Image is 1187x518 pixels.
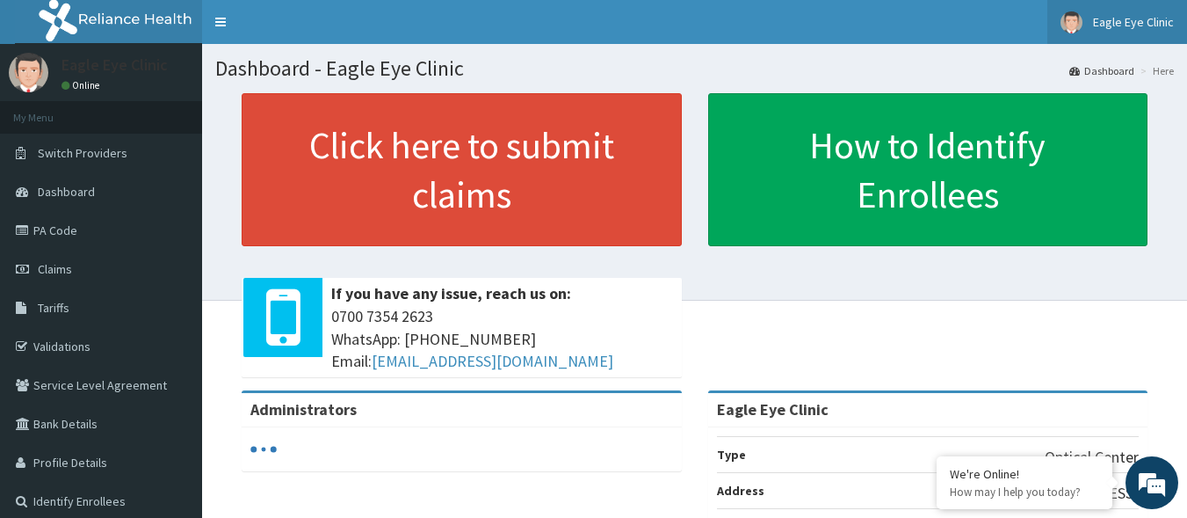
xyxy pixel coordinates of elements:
[250,436,277,463] svg: audio-loading
[38,145,127,161] span: Switch Providers
[215,57,1174,80] h1: Dashboard - Eagle Eye Clinic
[1093,14,1174,30] span: Eagle Eye Clinic
[717,399,829,420] strong: Eagle Eye Clinic
[717,447,746,463] b: Type
[708,93,1148,246] a: How to Identify Enrollees
[250,399,357,420] b: Administrators
[1136,63,1174,78] li: Here
[950,485,1099,500] p: How may I help you today?
[38,300,69,316] span: Tariffs
[242,93,682,246] a: Click here to submit claims
[331,283,571,303] b: If you have any issue, reach us on:
[62,79,104,91] a: Online
[38,261,72,277] span: Claims
[1069,63,1134,78] a: Dashboard
[1060,11,1082,33] img: User Image
[1045,446,1139,469] p: Optical Center
[38,184,95,200] span: Dashboard
[331,305,673,373] span: 0700 7354 2623 WhatsApp: [PHONE_NUMBER] Email:
[372,351,613,371] a: [EMAIL_ADDRESS][DOMAIN_NAME]
[950,466,1099,482] div: We're Online!
[717,483,764,499] b: Address
[9,53,48,92] img: User Image
[62,57,168,73] p: Eagle Eye Clinic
